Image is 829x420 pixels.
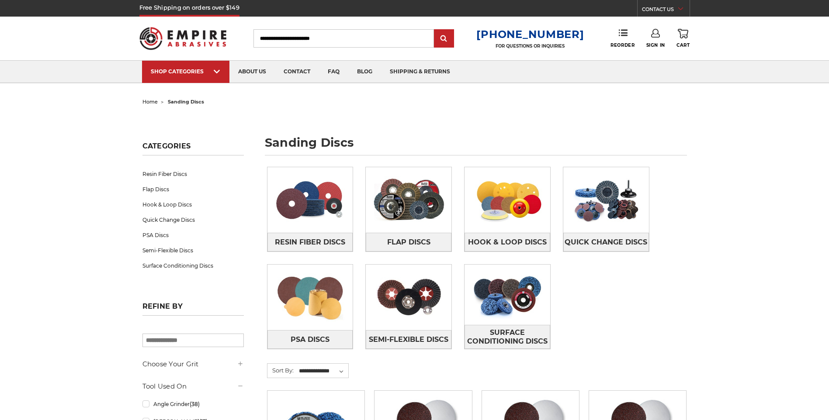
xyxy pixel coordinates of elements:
[190,401,200,407] span: (38)
[298,365,348,378] select: Sort By:
[563,233,649,251] a: Quick Change Discs
[348,61,381,83] a: blog
[142,142,244,155] h5: Categories
[267,267,353,327] img: PSA Discs
[366,170,451,230] img: Flap Discs
[610,29,635,48] a: Reorder
[366,330,451,349] a: Semi-Flexible Discs
[142,212,244,227] a: Quick Change Discs
[366,267,451,327] img: Semi-Flexible Discs
[476,28,584,41] a: [PHONE_NUMBER]
[610,42,635,48] span: Reorder
[267,330,353,349] a: PSA Discs
[142,227,244,243] a: PSA Discs
[229,61,275,83] a: about us
[565,235,647,250] span: Quick Change Discs
[387,235,430,250] span: Flap Discs
[275,235,345,250] span: Resin Fiber Discs
[465,265,550,325] img: Surface Conditioning Discs
[142,243,244,258] a: Semi-Flexible Discs
[142,302,244,316] h5: Refine by
[676,29,690,48] a: Cart
[142,381,244,392] h5: Tool Used On
[291,332,330,347] span: PSA Discs
[646,42,665,48] span: Sign In
[267,170,353,230] img: Resin Fiber Discs
[275,61,319,83] a: contact
[139,21,227,55] img: Empire Abrasives
[465,233,550,251] a: Hook & Loop Discs
[142,258,244,273] a: Surface Conditioning Discs
[676,42,690,48] span: Cart
[319,61,348,83] a: faq
[369,332,448,347] span: Semi-Flexible Discs
[468,235,547,250] span: Hook & Loop Discs
[465,170,550,230] img: Hook & Loop Discs
[476,43,584,49] p: FOR QUESTIONS OR INQUIRIES
[142,396,244,412] a: Angle Grinder(38)
[465,325,550,349] span: Surface Conditioning Discs
[151,68,221,75] div: SHOP CATEGORIES
[168,99,204,105] span: sanding discs
[265,137,687,155] h1: sanding discs
[142,182,244,197] a: Flap Discs
[142,166,244,182] a: Resin Fiber Discs
[142,359,244,369] h5: Choose Your Grit
[381,61,459,83] a: shipping & returns
[142,99,158,105] a: home
[642,4,690,17] a: CONTACT US
[435,30,453,48] input: Submit
[267,233,353,251] a: Resin Fiber Discs
[142,197,244,212] a: Hook & Loop Discs
[267,364,294,377] label: Sort By:
[366,233,451,251] a: Flap Discs
[563,170,649,230] img: Quick Change Discs
[465,325,550,349] a: Surface Conditioning Discs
